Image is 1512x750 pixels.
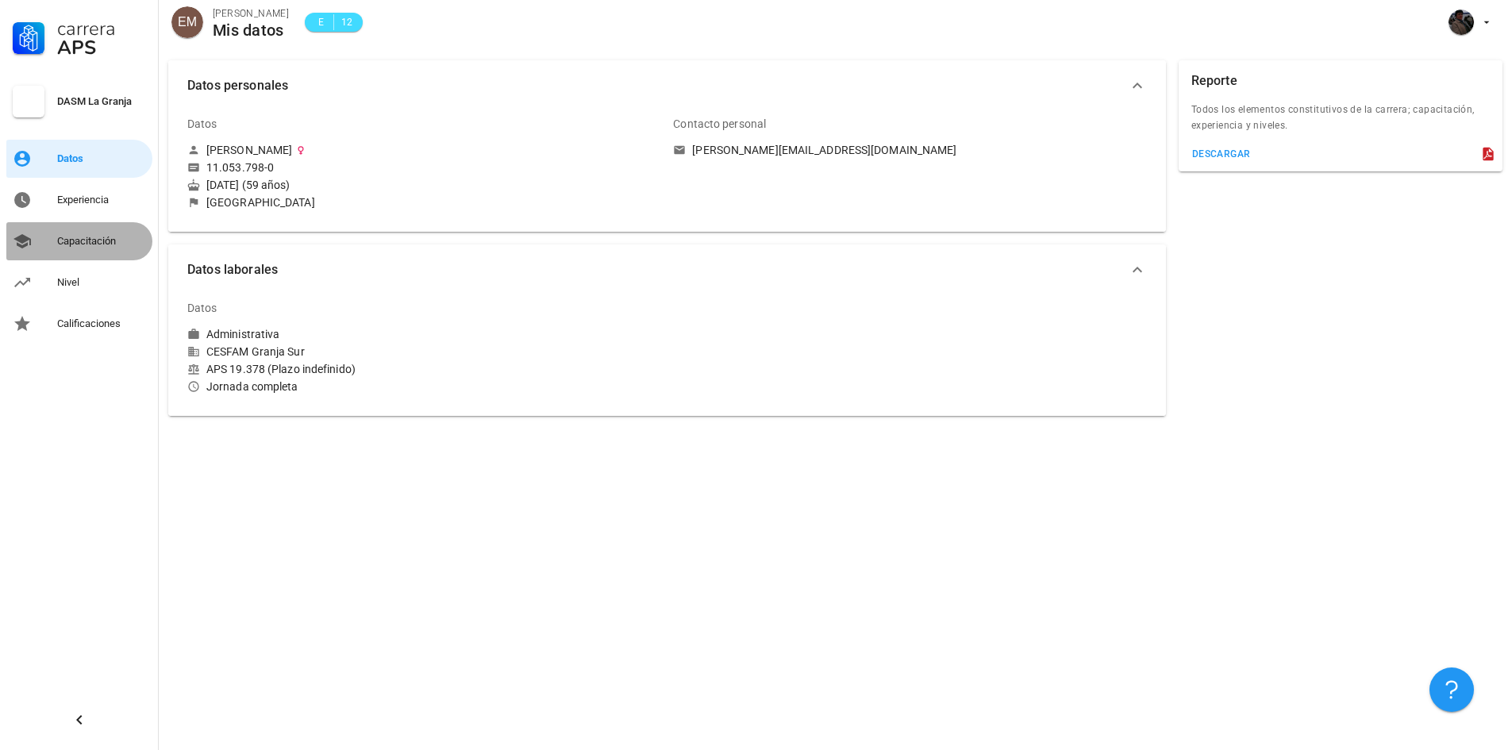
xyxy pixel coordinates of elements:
[1191,60,1237,102] div: Reporte
[1179,102,1502,143] div: Todos los elementos constitutivos de la carrera; capacitación, experiencia y niveles.
[213,21,289,39] div: Mis datos
[187,344,660,359] div: CESFAM Granja Sur
[187,259,1128,281] span: Datos laborales
[57,95,146,108] div: DASM La Granja
[187,178,660,192] div: [DATE] (59 años)
[168,60,1166,111] button: Datos personales
[187,362,660,376] div: APS 19.378 (Plazo indefinido)
[57,194,146,206] div: Experiencia
[340,14,353,30] span: 12
[171,6,203,38] div: avatar
[187,75,1128,97] span: Datos personales
[206,143,292,157] div: [PERSON_NAME]
[178,6,197,38] span: EM
[1449,10,1474,35] div: avatar
[6,181,152,219] a: Experiencia
[673,105,766,143] div: Contacto personal
[187,289,217,327] div: Datos
[57,152,146,165] div: Datos
[1191,148,1251,160] div: descargar
[57,317,146,330] div: Calificaciones
[213,6,289,21] div: [PERSON_NAME]
[168,244,1166,295] button: Datos laborales
[57,276,146,289] div: Nivel
[57,235,146,248] div: Capacitación
[57,19,146,38] div: Carrera
[1185,143,1257,165] button: descargar
[6,263,152,302] a: Nivel
[187,105,217,143] div: Datos
[206,195,315,210] div: [GEOGRAPHIC_DATA]
[206,327,279,341] div: Administrativa
[692,143,956,157] div: [PERSON_NAME][EMAIL_ADDRESS][DOMAIN_NAME]
[6,140,152,178] a: Datos
[6,305,152,343] a: Calificaciones
[673,143,1146,157] a: [PERSON_NAME][EMAIL_ADDRESS][DOMAIN_NAME]
[57,38,146,57] div: APS
[187,379,660,394] div: Jornada completa
[6,222,152,260] a: Capacitación
[314,14,327,30] span: E
[206,160,274,175] div: 11.053.798-0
